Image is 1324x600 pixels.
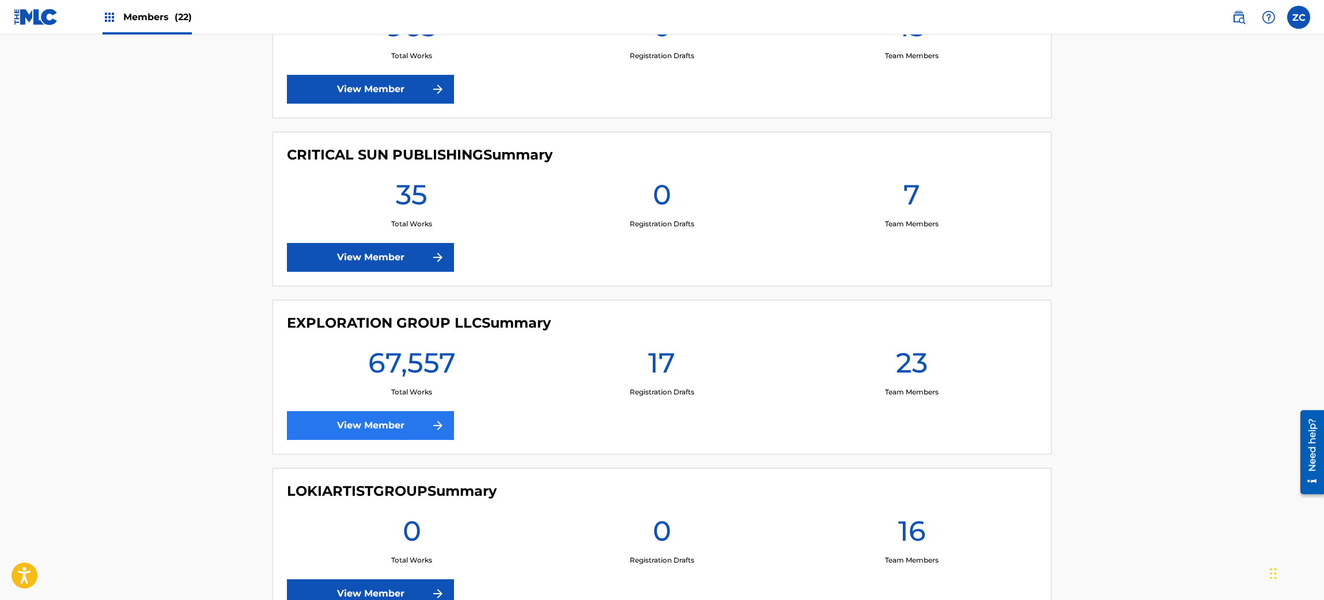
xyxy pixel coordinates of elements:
[368,345,456,387] h1: 67,557
[287,146,553,164] h4: CRITICAL SUN PUBLISHING
[391,219,432,229] p: Total Works
[1232,10,1246,24] img: search
[1270,556,1277,591] div: Drag
[391,555,432,565] p: Total Works
[885,555,939,565] p: Team Members
[653,177,671,219] h1: 0
[630,555,694,565] p: Registration Drafts
[391,51,432,61] p: Total Works
[123,10,192,24] span: Members
[896,345,928,387] h1: 23
[1257,6,1280,29] div: Help
[903,177,920,219] h1: 7
[1227,6,1250,29] a: Public Search
[1266,545,1324,600] iframe: Chat Widget
[648,345,675,387] h1: 17
[1287,6,1310,29] div: User Menu
[175,12,192,22] span: (22)
[287,243,454,272] a: View Member
[103,10,116,24] img: Top Rightsholders
[653,514,671,555] h1: 0
[885,387,939,397] p: Team Members
[431,250,445,264] img: f7272a7cc735f4ea7f67.svg
[885,219,939,229] p: Team Members
[898,514,926,555] h1: 16
[431,419,445,432] img: f7272a7cc735f4ea7f67.svg
[287,411,454,440] a: View Member
[885,51,939,61] p: Team Members
[287,75,454,104] a: View Member
[14,9,58,25] img: MLC Logo
[287,483,497,500] h4: LOKIARTISTGROUP
[396,177,428,219] h1: 35
[630,387,694,397] p: Registration Drafts
[431,82,445,96] img: f7272a7cc735f4ea7f67.svg
[1262,10,1276,24] img: help
[287,314,551,332] h4: EXPLORATION GROUP LLC
[1292,405,1324,498] iframe: Resource Center
[391,387,432,397] p: Total Works
[630,219,694,229] p: Registration Drafts
[403,514,421,555] h1: 0
[630,51,694,61] p: Registration Drafts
